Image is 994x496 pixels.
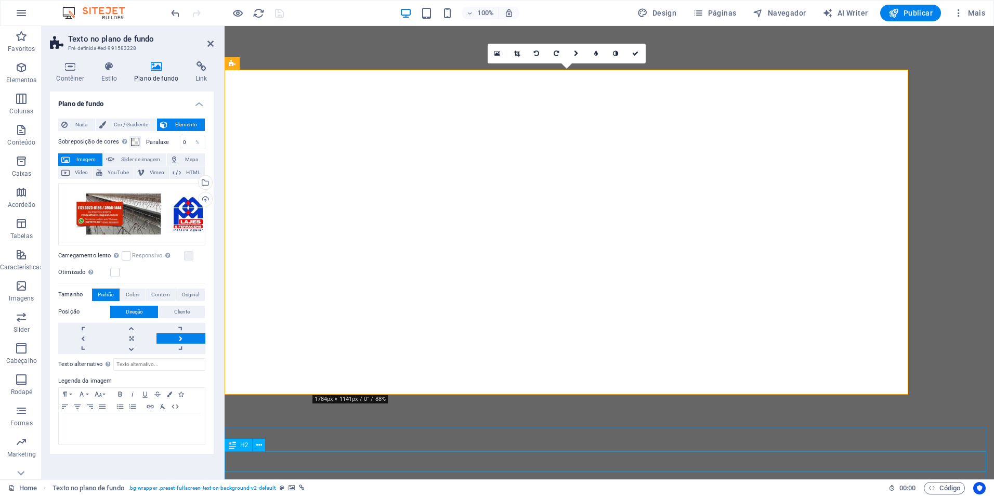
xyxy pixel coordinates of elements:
p: Conteúdo [7,138,35,147]
button: Imagem [58,153,102,166]
button: Align Justify [96,400,109,413]
button: Design [633,5,681,21]
span: Navegador [753,8,806,18]
p: Slider [14,325,30,334]
label: Otimizado [58,266,110,279]
span: Imagem [73,153,99,166]
i: Desfazer: Mudar palavras-chave (Ctrl+Z) [169,7,181,19]
button: Font Size [92,388,109,400]
button: Usercentrics [973,482,986,494]
button: Slider de imagem [103,153,167,166]
p: Tabelas [10,232,33,240]
span: : [907,484,908,492]
span: Mapa [181,153,202,166]
button: Nada [58,119,95,131]
i: Recarregar página [253,7,265,19]
p: Formas [10,419,33,427]
span: Padrão [98,289,114,301]
label: Sobreposição de cores [58,136,129,148]
p: Colunas [9,107,33,115]
div: % [190,136,205,149]
button: Cor / Gradiente [96,119,156,131]
span: Contem [151,289,170,301]
button: Páginas [689,5,740,21]
button: Bold (Ctrl+B) [114,388,126,400]
span: Código [928,482,960,494]
a: Girar 90° para a esquerda [527,44,547,63]
span: AI Writer [822,8,868,18]
input: Texto alternativo... [113,358,205,371]
button: Strikethrough [151,388,164,400]
button: Vídeo [58,166,93,179]
p: Cabeçalho [6,357,37,365]
button: Align Left [59,400,71,413]
label: Posição [58,306,110,318]
p: Favoritos [8,45,35,53]
button: reload [252,7,265,19]
button: Navegador [749,5,810,21]
button: Direção [110,306,158,318]
h4: Link [189,61,214,83]
div: Background7-YwKgcUl--dUvScVFff6EAA.jpg [58,184,205,245]
label: Legenda da imagem [58,375,205,387]
p: Acordeão [8,201,35,209]
button: Vimeo [134,166,169,179]
a: Borrão [586,44,606,63]
span: Clique para selecionar. Clique duas vezes para editar [53,482,124,494]
button: Insert Link [144,400,156,413]
button: Mapa [167,153,205,166]
span: Design [637,8,676,18]
a: Escala de cinza [606,44,626,63]
h6: 100% [477,7,494,19]
label: Paralaxe [146,139,180,145]
button: Paragraph Format [59,388,75,400]
button: Código [924,482,965,494]
span: H2 [240,442,248,448]
button: Clique aqui para sair do modo de visualização e continuar editando [231,7,244,19]
a: Clique para cancelar a seleção. Clique duas vezes para abrir as Páginas [8,482,37,494]
i: Este elemento está vinculado [299,485,305,491]
span: Vimeo [148,166,166,179]
button: YouTube [93,166,134,179]
img: Editor Logo [60,7,138,19]
h4: Contêiner [50,61,95,83]
button: Colors [164,388,175,400]
button: Icons [175,388,187,400]
a: Girar 90° para a direita [547,44,567,63]
button: Elemento [157,119,205,131]
h4: Estilo [95,61,128,83]
button: Contem [146,289,176,301]
p: Rodapé [11,388,33,396]
span: Mais [953,8,985,18]
a: Selecione arquivos do gerenciador de arquivos, galeria de fotos ou faça upload de arquivo(s) [488,44,507,63]
p: Imagens [9,294,34,303]
button: AI Writer [818,5,872,21]
button: Cobrir [120,289,146,301]
span: Vídeo [73,166,89,179]
a: Mudar orientação [567,44,586,63]
nav: breadcrumb [53,482,305,494]
span: Cliente [174,306,190,318]
label: Tamanho [58,289,92,301]
button: Padrão [92,289,120,301]
label: Carregamento lento [58,250,122,262]
button: 100% [462,7,499,19]
p: Caixas [12,169,32,178]
span: 00 00 [899,482,915,494]
label: Texto alternativo [58,358,113,371]
button: Publicar [880,5,941,21]
p: Elementos [6,76,36,84]
span: Elemento [171,119,202,131]
button: HTML [169,400,181,413]
span: Cor / Gradiente [109,119,153,131]
a: Confirme ( Ctrl ⏎ ) [626,44,646,63]
button: Unordered List [114,400,126,413]
button: Align Center [71,400,84,413]
button: Ordered List [126,400,139,413]
span: Direção [126,306,143,318]
span: . bg-wrapper .preset-fullscreen-text-on-background-v2-default [128,482,276,494]
button: Underline (Ctrl+U) [139,388,151,400]
span: Slider de imagem [117,153,164,166]
p: Marketing [7,450,36,459]
span: YouTube [106,166,130,179]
